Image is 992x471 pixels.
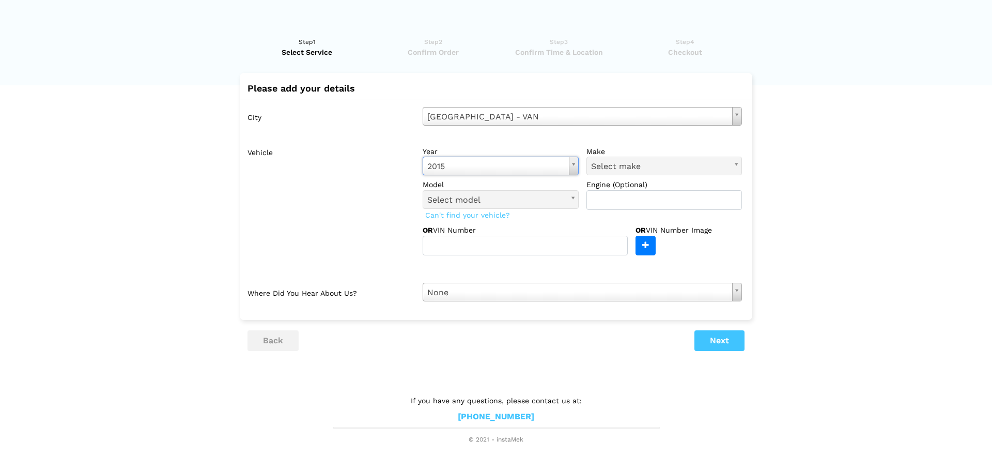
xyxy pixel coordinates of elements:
[423,107,742,126] a: [GEOGRAPHIC_DATA] - VAN
[423,208,513,222] span: Can't find your vehicle?
[458,412,534,422] a: [PHONE_NUMBER]
[333,436,659,444] span: © 2021 - instaMek
[423,157,579,175] a: 2015
[423,225,508,235] label: VIN Number
[591,160,729,173] span: Select make
[247,37,367,57] a: Step1
[247,142,415,255] label: Vehicle
[427,160,565,173] span: 2015
[499,37,618,57] a: Step3
[586,179,742,190] label: Engine (Optional)
[625,47,745,57] span: Checkout
[247,83,745,94] h2: Please add your details
[374,47,493,57] span: Confirm Order
[636,225,734,235] label: VIN Number Image
[427,193,565,207] span: Select model
[427,286,728,299] span: None
[247,283,415,301] label: Where did you hear about us?
[374,37,493,57] a: Step2
[423,226,433,234] strong: OR
[423,190,579,209] a: Select model
[423,146,579,157] label: year
[694,330,745,351] button: Next
[586,146,742,157] label: make
[499,47,618,57] span: Confirm Time & Location
[247,47,367,57] span: Select Service
[427,110,728,124] span: [GEOGRAPHIC_DATA] - VAN
[247,330,299,351] button: back
[423,179,579,190] label: model
[586,157,742,175] a: Select make
[423,283,742,301] a: None
[333,395,659,406] p: If you have any questions, please contact us at:
[625,37,745,57] a: Step4
[636,226,646,234] strong: OR
[247,107,415,126] label: City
